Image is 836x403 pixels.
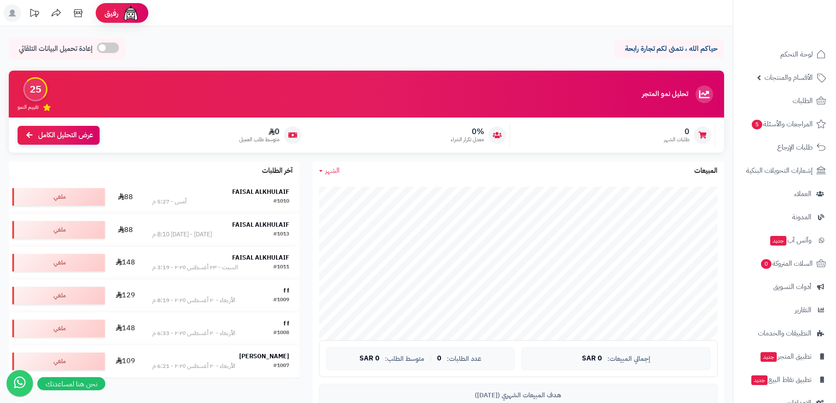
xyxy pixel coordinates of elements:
[447,355,481,363] span: عدد الطلبات:
[108,214,142,246] td: 88
[283,286,289,295] strong: f f
[751,118,813,130] span: المراجعات والأسئلة
[739,137,831,158] a: طلبات الإرجاع
[607,355,650,363] span: إجمالي المبيعات:
[642,90,688,98] h3: تحليل نمو المتجر
[739,160,831,181] a: إشعارات التحويلات البنكية
[273,230,289,239] div: #1013
[232,253,289,262] strong: FAISAL ALKHULAIF
[232,220,289,229] strong: FAISAL ALKHULAIF
[152,296,235,305] div: الأربعاء - ٢٠ أغسطس ٢٠٢٥ - 8:19 م
[104,8,118,18] span: رفيق
[780,48,813,61] span: لوحة التحكم
[232,187,289,196] strong: FAISAL ALKHULAIF
[325,165,340,176] span: الشهر
[739,253,831,274] a: السلات المتروكة0
[273,197,289,206] div: #1010
[18,103,39,111] span: تقييم النمو
[794,188,811,200] span: العملاء
[739,44,831,65] a: لوحة التحكم
[739,183,831,204] a: العملاء
[12,188,105,206] div: ملغي
[760,257,813,270] span: السلات المتروكة
[694,167,718,175] h3: المبيعات
[758,327,811,339] span: التطبيقات والخدمات
[761,259,771,269] span: 0
[764,71,813,84] span: الأقسام والمنتجات
[760,350,811,363] span: تطبيق المتجر
[18,126,100,145] a: عرض التحليل الكامل
[746,164,813,177] span: إشعارات التحويلات البنكية
[385,355,424,363] span: متوسط الطلب:
[262,167,293,175] h3: آخر الطلبات
[239,136,280,143] span: متوسط طلب العميل
[739,300,831,321] a: التقارير
[12,320,105,337] div: ملغي
[752,120,762,129] span: 5
[664,136,689,143] span: طلبات الشهر
[273,329,289,338] div: #1008
[108,345,142,378] td: 109
[12,353,105,370] div: ملغي
[19,44,93,54] span: إعادة تحميل البيانات التلقائي
[751,375,768,385] span: جديد
[152,329,235,338] div: الأربعاء - ٢٠ أغسطس ٢٠٢٥ - 6:33 م
[664,127,689,136] span: 0
[769,234,811,246] span: وآتس آب
[239,352,289,361] strong: [PERSON_NAME]
[359,355,380,363] span: 0 SAR
[326,391,710,400] div: هدف المبيعات الشهري ([DATE])
[792,211,811,223] span: المدونة
[273,362,289,371] div: #1007
[739,207,831,228] a: المدونة
[795,304,811,316] span: التقارير
[108,181,142,213] td: 88
[739,276,831,297] a: أدوات التسويق
[273,263,289,272] div: #1011
[451,136,484,143] span: معدل تكرار الشراء
[38,130,93,140] span: عرض التحليل الكامل
[750,374,811,386] span: تطبيق نقاط البيع
[12,221,105,239] div: ملغي
[430,355,432,362] span: |
[319,166,340,176] a: الشهر
[108,279,142,312] td: 129
[122,4,140,22] img: ai-face.png
[12,287,105,304] div: ملغي
[12,254,105,271] div: ملغي
[776,25,828,43] img: logo-2.png
[437,355,441,363] span: 0
[739,114,831,135] a: المراجعات والأسئلة5
[108,246,142,279] td: 148
[770,236,786,246] span: جديد
[451,127,484,136] span: 0%
[739,230,831,251] a: وآتس آبجديد
[777,141,813,153] span: طلبات الإرجاع
[152,230,212,239] div: [DATE] - [DATE] 8:10 م
[621,44,718,54] p: حياكم الله ، نتمنى لكم تجارة رابحة
[108,312,142,345] td: 148
[582,355,602,363] span: 0 SAR
[793,95,813,107] span: الطلبات
[739,346,831,367] a: تطبيق المتجرجديد
[239,127,280,136] span: 0
[152,362,235,371] div: الأربعاء - ٢٠ أغسطس ٢٠٢٥ - 6:21 م
[739,369,831,390] a: تطبيق نقاط البيعجديد
[23,4,45,24] a: تحديثات المنصة
[152,197,187,206] div: أمس - 5:27 م
[283,319,289,328] strong: f f
[739,323,831,344] a: التطبيقات والخدمات
[773,281,811,293] span: أدوات التسويق
[739,90,831,111] a: الطلبات
[761,352,777,362] span: جديد
[273,296,289,305] div: #1009
[152,263,238,272] div: السبت - ٢٣ أغسطس ٢٠٢٥ - 3:19 م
